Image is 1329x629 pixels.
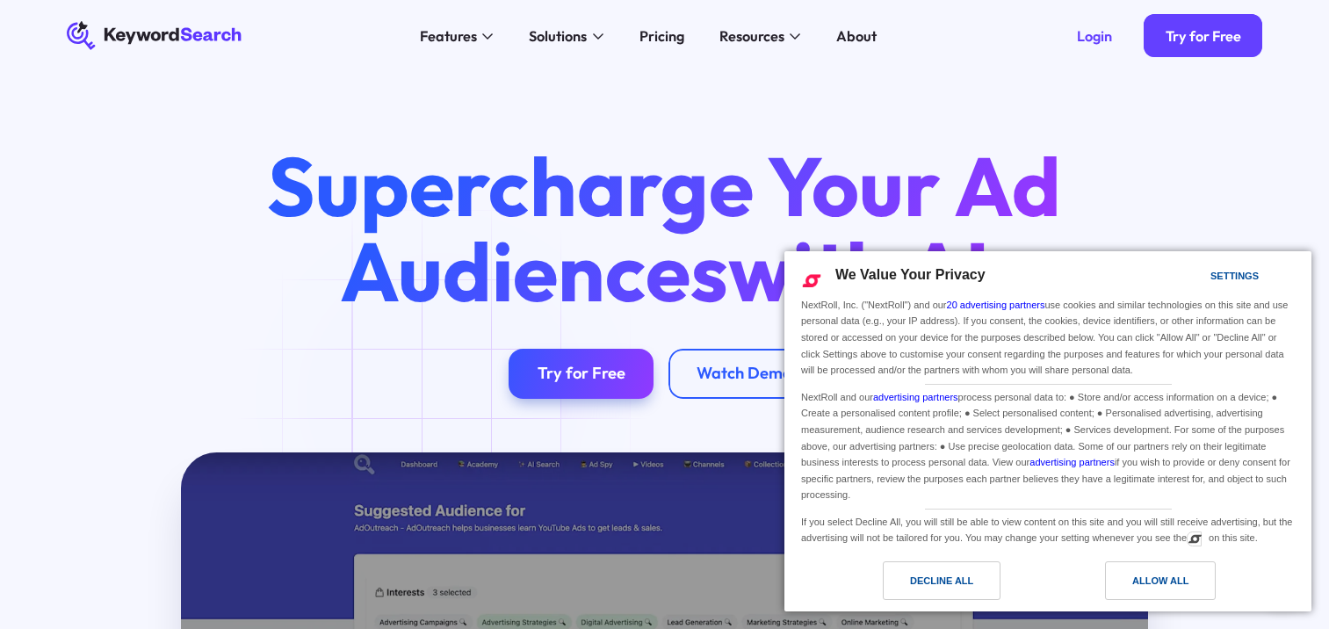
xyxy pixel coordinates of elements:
[1210,266,1259,286] div: Settings
[826,21,887,50] a: About
[1180,262,1222,294] a: Settings
[628,21,694,50] a: Pricing
[910,571,973,590] div: Decline All
[1132,571,1188,590] div: Allow All
[639,25,684,47] div: Pricing
[1077,27,1112,45] div: Login
[1055,14,1133,57] a: Login
[798,385,1298,505] div: NextRoll and our process personal data to: ● Store and/or access information on a device; ● Creat...
[509,349,654,399] a: Try for Free
[873,392,958,402] a: advertising partners
[529,25,587,47] div: Solutions
[719,25,784,47] div: Resources
[697,364,791,384] div: Watch Demo
[420,25,477,47] div: Features
[1144,14,1262,57] a: Try for Free
[1029,457,1115,467] a: advertising partners
[235,143,1094,313] h1: Supercharge Your Ad Audiences
[538,364,625,384] div: Try for Free
[1166,27,1241,45] div: Try for Free
[947,300,1045,310] a: 20 advertising partners
[1048,561,1301,609] a: Allow All
[835,267,986,282] span: We Value Your Privacy
[795,561,1048,609] a: Decline All
[798,295,1298,380] div: NextRoll, Inc. ("NextRoll") and our use cookies and similar technologies on this site and use per...
[798,510,1298,548] div: If you select Decline All, you will still be able to view content on this site and you will still...
[836,25,877,47] div: About
[728,219,989,322] span: with AI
